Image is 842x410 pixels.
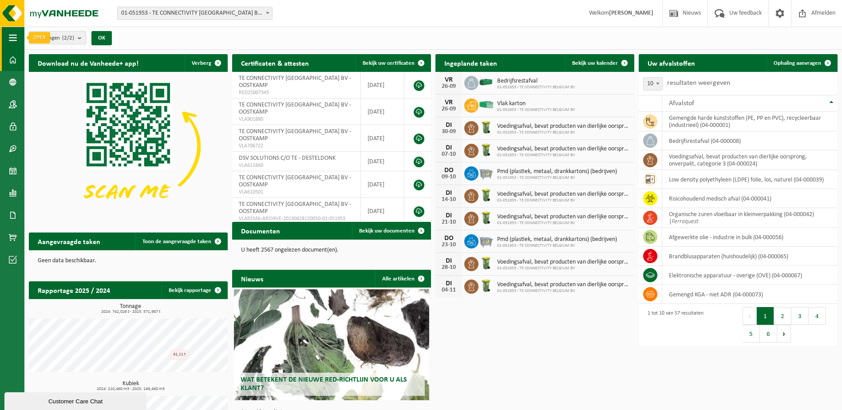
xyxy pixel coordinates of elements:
img: HK-XZ-20-GN-00 [478,75,494,90]
span: TE CONNECTIVITY [GEOGRAPHIC_DATA] BV - OOSTKAMP [239,128,351,142]
div: VR [440,99,458,106]
span: Toon de aangevraagde taken [142,239,211,244]
span: 01-051953 - TE CONNECTIVITY BELGIUM BV [497,198,630,203]
div: 07-10 [440,151,458,158]
td: elektronische apparatuur - overige (OVE) (04-000067) [662,266,838,285]
p: U heeft 2567 ongelezen document(en). [241,247,422,253]
span: 01-051953 - TE CONNECTIVITY BELGIUM BV [497,221,630,226]
img: Download de VHEPlus App [29,72,228,221]
img: WB-0140-HPE-GN-50 [478,210,494,225]
a: Toon de aangevraagde taken [135,233,227,250]
span: Verberg [192,60,211,66]
img: WB-0140-HPE-GN-50 [478,188,494,203]
div: VR [440,76,458,83]
div: 14-10 [440,197,458,203]
span: 01-051953 - TE CONNECTIVITY BELGIUM BV [497,243,617,248]
span: Voedingsafval, bevat producten van dierlijke oorsprong, onverpakt, categorie 3 [497,281,630,288]
h2: Aangevraagde taken [29,233,109,250]
td: [DATE] [361,171,404,198]
span: Voedingsafval, bevat producten van dierlijke oorsprong, onverpakt, categorie 3 [497,191,630,198]
label: resultaten weergeven [667,79,730,87]
div: 26-09 [440,106,458,112]
td: [DATE] [361,125,404,152]
h2: Rapportage 2025 / 2024 [29,281,119,299]
span: Bekijk uw documenten [359,228,415,234]
h2: Uw afvalstoffen [639,54,704,71]
h2: Ingeplande taken [435,54,506,71]
div: 1 tot 10 van 57 resultaten [643,306,704,343]
span: VLA610501 [239,189,354,196]
span: TE CONNECTIVITY [GEOGRAPHIC_DATA] BV - OOSTKAMP [239,201,351,215]
td: [DATE] [361,72,404,99]
button: 2 [774,307,791,325]
span: 10 [643,77,663,91]
div: 04-11 [440,287,458,293]
button: Verberg [185,54,227,72]
h2: Certificaten & attesten [232,54,318,71]
span: TE CONNECTIVITY [GEOGRAPHIC_DATA] BV - OOSTKAMP [239,102,351,115]
td: afgewerkte olie - industrie in bulk (04-000056) [662,228,838,247]
a: Bekijk uw documenten [352,222,430,240]
span: 01-051953 - TE CONNECTIVITY BELGIUM BV [497,130,630,135]
span: Vlak karton [497,100,575,107]
button: 1 [757,307,774,325]
td: low density polyethyleen (LDPE) folie, los, naturel (04-000039) [662,170,838,189]
img: WB-2500-GAL-GY-01 [478,165,494,180]
img: HK-XP-30-GN-00 [478,101,494,109]
img: WB-0140-HPE-GN-50 [478,278,494,293]
button: OK [91,31,112,45]
button: Previous [743,307,757,325]
h2: Download nu de Vanheede+ app! [29,54,147,71]
div: DI [440,212,458,219]
h3: Tonnage [33,304,228,314]
a: Alle artikelen [375,270,430,288]
h2: Nieuws [232,270,272,287]
div: 28-10 [440,264,458,271]
span: 01-051953 - TE CONNECTIVITY BELGIUM BV - OOSTKAMP [118,7,272,20]
span: 01-051953 - TE CONNECTIVITY BELGIUM BV [497,107,575,113]
img: WB-0140-HPE-GN-50 [478,120,494,135]
span: Pmd (plastiek, metaal, drankkartons) (bedrijven) [497,168,617,175]
span: DSV SOLUTIONS C/O TE - DESTELDONK [239,155,336,162]
span: TE CONNECTIVITY [GEOGRAPHIC_DATA] BV - OOSTKAMP [239,174,351,188]
img: WB-0140-HPE-GN-50 [478,256,494,271]
img: WB-2500-GAL-GY-01 [478,233,494,248]
div: 09-10 [440,174,458,180]
div: 41,11 t [170,350,188,359]
td: bedrijfsrestafval (04-000008) [662,131,838,150]
p: Geen data beschikbaar. [38,258,219,264]
strong: [PERSON_NAME] [609,10,653,16]
span: VLA706722 [239,142,354,150]
button: 5 [743,325,760,343]
button: 4 [809,307,826,325]
td: [DATE] [361,152,404,171]
span: 10 [644,78,662,90]
div: DI [440,122,458,129]
span: Bekijk uw certificaten [363,60,415,66]
div: DO [440,235,458,242]
a: Bekijk uw certificaten [356,54,430,72]
span: Bedrijfsrestafval [497,78,575,85]
span: 2024: 742,026 t - 2025: 571,987 t [33,310,228,314]
button: Vestigingen(2/2) [29,31,86,44]
span: 01-051953 - TE CONNECTIVITY BELGIUM BV - OOSTKAMP [117,7,273,20]
button: Next [777,325,791,343]
div: 21-10 [440,219,458,225]
span: 01-051953 - TE CONNECTIVITY BELGIUM BV [497,85,575,90]
i: Ferroquest [672,218,699,225]
span: 01-051953 - TE CONNECTIVITY BELGIUM BV [497,266,630,271]
span: VLA901880 [239,116,354,123]
span: Voedingsafval, bevat producten van dierlijke oorsprong, onverpakt, categorie 3 [497,259,630,266]
a: Bekijk rapportage [162,281,227,299]
span: VLA611860 [239,162,354,169]
span: Voedingsafval, bevat producten van dierlijke oorsprong, onverpakt, categorie 3 [497,146,630,153]
span: Ophaling aanvragen [774,60,821,66]
button: 3 [791,307,809,325]
span: Pmd (plastiek, metaal, drankkartons) (bedrijven) [497,236,617,243]
span: 2024: 210,460 m3 - 2025: 149,460 m3 [33,387,228,391]
span: Voedingsafval, bevat producten van dierlijke oorsprong, onverpakt, categorie 3 [497,123,630,130]
span: 01-051953 - TE CONNECTIVITY BELGIUM BV [497,153,630,158]
a: Ophaling aanvragen [767,54,837,72]
div: DO [440,167,458,174]
span: Bekijk uw kalender [572,60,618,66]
